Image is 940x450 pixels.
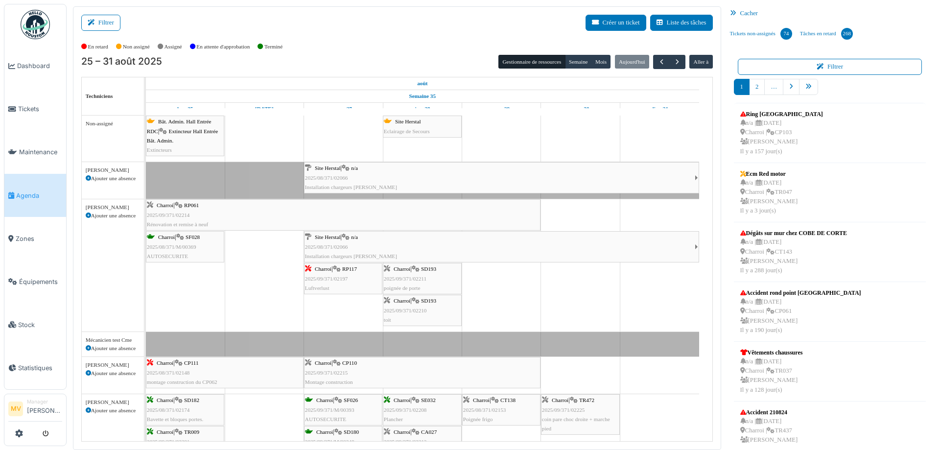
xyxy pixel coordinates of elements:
[738,167,800,218] a: Ecm Red motor n/a |[DATE] Charroi |TR047 [PERSON_NAME]Il y a 3 jour(s)
[4,217,66,260] a: Zones
[738,59,922,75] button: Filtrer
[18,104,62,114] span: Tickets
[175,103,195,115] a: 25 août 2025
[542,407,585,413] span: 2025/09/371/02225
[591,55,611,69] button: Mois
[264,43,282,51] label: Terminé
[86,203,140,212] div: [PERSON_NAME]
[740,169,798,178] div: Ecm Red motor
[147,128,218,143] span: Extincteur Hall Entrée Bât. Admin.
[764,79,783,95] a: …
[305,358,540,387] div: |
[147,201,540,229] div: |
[305,264,381,293] div: |
[315,234,341,240] span: Site Herstal
[749,79,765,95] a: 2
[86,93,113,99] span: Techniciens
[147,407,190,413] span: 2025/08/371/02174
[344,429,359,435] span: SD180
[740,178,798,216] div: n/a | [DATE] Charroi | TR047 [PERSON_NAME] Il y a 3 jour(s)
[498,55,565,69] button: Gestionnaire de ressources
[147,439,190,445] span: 2025/09/371/02201
[315,266,331,272] span: Charroi
[147,244,196,250] span: 2025/08/371/M/00369
[579,397,594,403] span: TR472
[4,174,66,217] a: Agenda
[552,397,568,403] span: Charroi
[316,397,333,403] span: Charroi
[86,336,140,344] div: Mécanicien test Cme
[421,266,436,272] span: SD193
[305,276,348,282] span: 2025/09/371/02197
[394,397,410,403] span: Charroi
[19,277,62,286] span: Équipements
[19,147,62,157] span: Maintenance
[147,396,223,424] div: |
[615,55,649,69] button: Aujourd'hui
[305,407,354,413] span: 2025/09/371/M/00393
[157,429,173,435] span: Charroi
[542,396,619,433] div: |
[351,234,358,240] span: n/a
[384,128,430,134] span: Eclairage de Secours
[86,166,140,174] div: [PERSON_NAME]
[689,55,712,69] button: Aller à
[86,398,140,406] div: [PERSON_NAME]
[463,416,493,422] span: Poignée frigo
[8,398,62,422] a: MV Manager[PERSON_NAME]
[18,363,62,373] span: Statistiques
[421,298,436,304] span: SD193
[305,184,397,190] span: Installation chargeurs [PERSON_NAME]
[186,234,200,240] span: SF028
[157,202,173,208] span: Charroi
[305,233,695,261] div: |
[726,21,796,47] a: Tickets non-assignés
[184,360,199,366] span: CP111
[351,165,358,171] span: n/a
[86,361,140,369] div: [PERSON_NAME]
[305,379,353,385] span: Montage construction
[780,28,792,40] div: 74
[734,79,750,95] a: 1
[305,285,329,291] span: Luftverlust
[669,55,685,69] button: Suivant
[305,244,348,250] span: 2025/08/371/02066
[305,253,397,259] span: Installation chargeurs [PERSON_NAME]
[384,396,461,424] div: |
[384,276,426,282] span: 2025/09/371/02211
[384,416,403,422] span: Plancher
[332,103,354,115] a: 27 août 2025
[4,303,66,346] a: Stock
[253,103,276,115] a: 26 août 2025
[740,110,823,118] div: Ring [GEOGRAPHIC_DATA]
[473,397,490,403] span: Charroi
[463,396,540,424] div: |
[86,406,140,415] div: Ajouter une absence
[740,348,803,357] div: Vêtements chaussures
[649,103,671,115] a: 31 août 2025
[305,416,346,422] span: AUTOSECURITE
[542,416,610,431] span: coin pare choc droite + marche pied
[500,397,516,403] span: CT138
[315,360,331,366] span: Charroi
[315,165,341,171] span: Site Herstal
[21,10,50,39] img: Badge_color-CXgf-gQk.svg
[4,88,66,131] a: Tickets
[147,212,190,218] span: 2025/09/371/02214
[157,360,173,366] span: Charroi
[734,79,926,103] nav: pager
[147,233,223,261] div: |
[146,333,175,342] span: Vacances
[4,346,66,389] a: Statistiques
[316,429,333,435] span: Charroi
[86,369,140,378] div: Ajouter une absence
[740,118,823,156] div: n/a | [DATE] Charroi | CP103 [PERSON_NAME] Il y a 157 jour(s)
[86,174,140,183] div: Ajouter une absence
[342,266,357,272] span: RP117
[305,370,348,376] span: 2025/09/371/02215
[738,107,825,159] a: Ring [GEOGRAPHIC_DATA] n/a |[DATE] Charroi |CP103 [PERSON_NAME]Il y a 157 jour(s)
[158,234,175,240] span: Charroi
[164,43,182,51] label: Assigné
[650,15,713,31] button: Liste des tâches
